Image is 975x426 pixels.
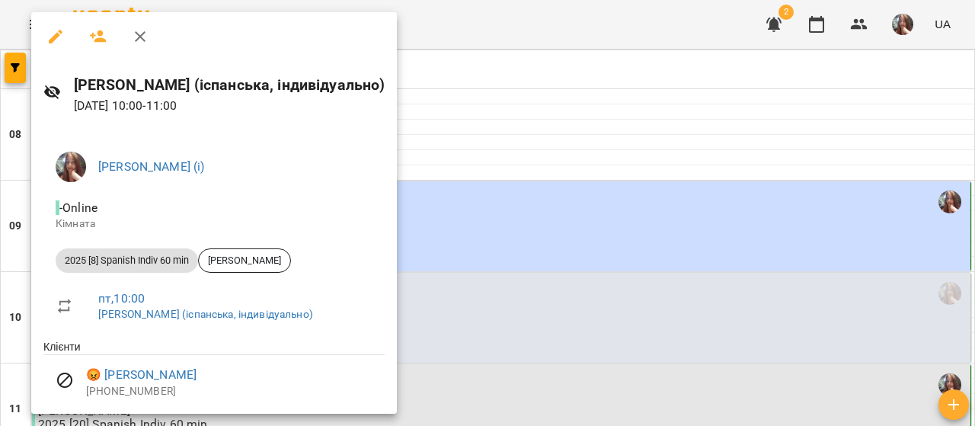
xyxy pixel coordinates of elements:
[56,152,86,182] img: 0ee1f4be303f1316836009b6ba17c5c5.jpeg
[98,291,145,306] a: пт , 10:00
[74,97,385,115] p: [DATE] 10:00 - 11:00
[86,384,385,399] p: [PHONE_NUMBER]
[198,248,291,273] div: [PERSON_NAME]
[56,371,74,389] svg: Візит скасовано
[98,308,313,320] a: [PERSON_NAME] (іспанська, індивідуально)
[74,73,385,97] h6: [PERSON_NAME] (іспанська, індивідуально)
[56,200,101,215] span: - Online
[43,339,385,415] ul: Клієнти
[199,254,290,267] span: [PERSON_NAME]
[98,159,205,174] a: [PERSON_NAME] (і)
[86,366,197,384] a: 😡 [PERSON_NAME]
[56,216,372,232] p: Кімната
[56,254,198,267] span: 2025 [8] Spanish Indiv 60 min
